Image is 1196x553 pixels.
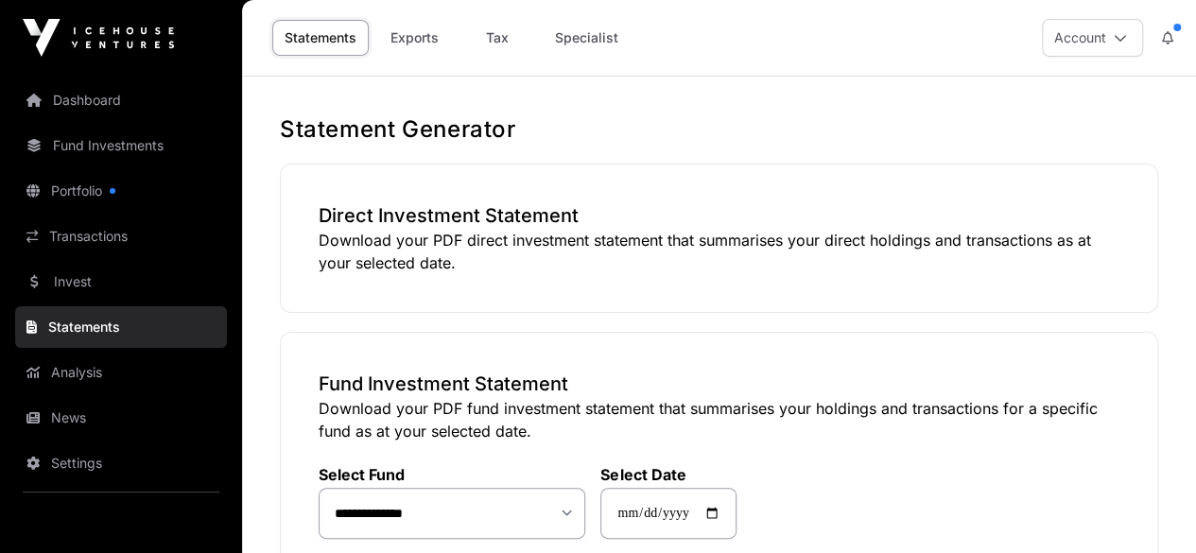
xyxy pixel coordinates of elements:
a: News [15,397,227,439]
button: Account [1042,19,1143,57]
h3: Direct Investment Statement [319,202,1119,229]
a: Analysis [15,352,227,393]
h3: Fund Investment Statement [319,371,1119,397]
a: Statements [15,306,227,348]
a: Invest [15,261,227,302]
iframe: Chat Widget [1101,462,1196,553]
img: Icehouse Ventures Logo [23,19,174,57]
label: Select Fund [319,465,585,484]
a: Portfolio [15,170,227,212]
a: Transactions [15,216,227,257]
a: Exports [376,20,452,56]
p: Download your PDF fund investment statement that summarises your holdings and transactions for a ... [319,397,1119,442]
h1: Statement Generator [280,114,1158,145]
a: Specialist [543,20,631,56]
p: Download your PDF direct investment statement that summarises your direct holdings and transactio... [319,229,1119,274]
a: Settings [15,442,227,484]
a: Statements [272,20,369,56]
a: Dashboard [15,79,227,121]
a: Fund Investments [15,125,227,166]
a: Tax [459,20,535,56]
label: Select Date [600,465,737,484]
